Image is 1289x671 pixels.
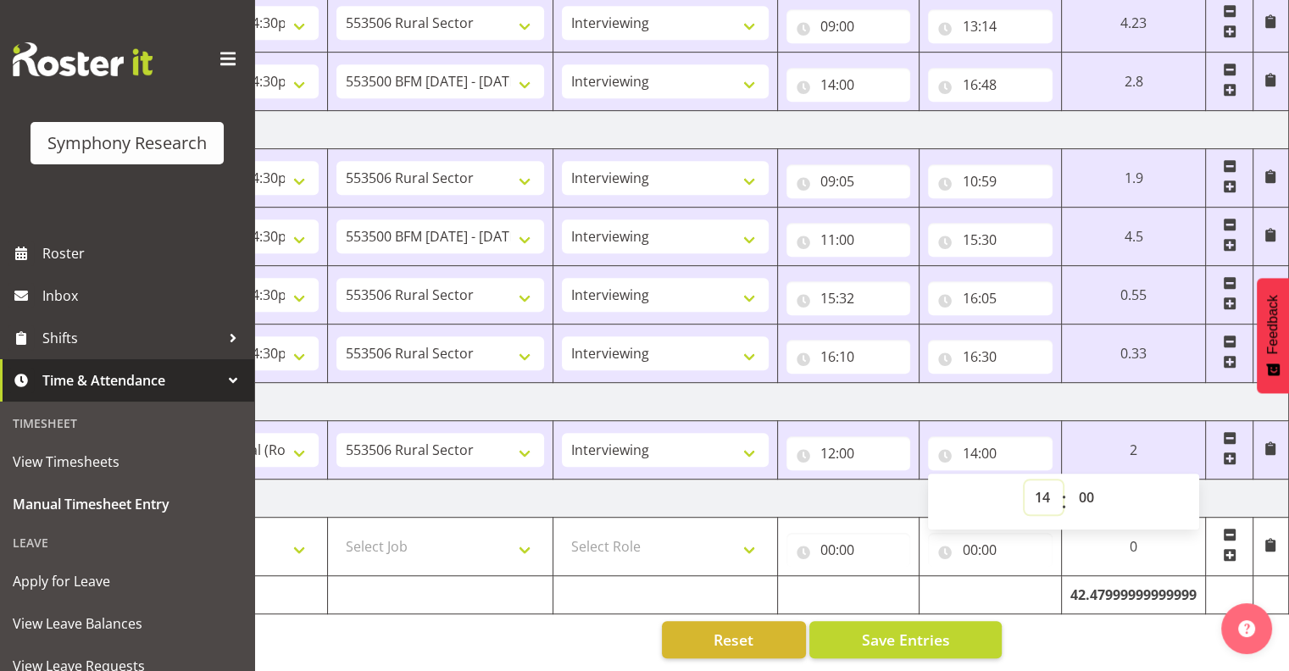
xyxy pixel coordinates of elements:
[1062,266,1206,324] td: 0.55
[47,130,207,156] div: Symphony Research
[928,340,1053,374] input: Click to select...
[103,111,1289,149] td: [DATE]
[13,568,242,594] span: Apply for Leave
[786,223,911,257] input: Click to select...
[1257,278,1289,393] button: Feedback - Show survey
[786,68,911,102] input: Click to select...
[4,483,250,525] a: Manual Timesheet Entry
[786,164,911,198] input: Click to select...
[13,491,242,517] span: Manual Timesheet Entry
[1265,295,1281,354] span: Feedback
[42,325,220,351] span: Shifts
[13,42,153,76] img: Rosterit website logo
[662,621,806,658] button: Reset
[1062,324,1206,383] td: 0.33
[1238,620,1255,637] img: help-xxl-2.png
[928,68,1053,102] input: Click to select...
[1062,518,1206,576] td: 0
[1062,208,1206,266] td: 4.5
[42,368,220,393] span: Time & Attendance
[103,383,1289,421] td: [DATE]
[809,621,1002,658] button: Save Entries
[4,406,250,441] div: Timesheet
[4,602,250,645] a: View Leave Balances
[1061,480,1067,523] span: :
[786,281,911,315] input: Click to select...
[928,436,1053,470] input: Click to select...
[928,533,1053,567] input: Click to select...
[786,533,911,567] input: Click to select...
[1062,421,1206,480] td: 2
[928,9,1053,43] input: Click to select...
[103,480,1289,518] td: [DATE]
[4,525,250,560] div: Leave
[786,436,911,470] input: Click to select...
[42,241,246,266] span: Roster
[1062,53,1206,111] td: 2.8
[1062,149,1206,208] td: 1.9
[861,629,949,651] span: Save Entries
[4,560,250,602] a: Apply for Leave
[4,441,250,483] a: View Timesheets
[786,9,911,43] input: Click to select...
[928,223,1053,257] input: Click to select...
[928,164,1053,198] input: Click to select...
[13,449,242,474] span: View Timesheets
[13,611,242,636] span: View Leave Balances
[714,629,753,651] span: Reset
[786,340,911,374] input: Click to select...
[42,283,246,308] span: Inbox
[1062,576,1206,614] td: 42.47999999999999
[928,281,1053,315] input: Click to select...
